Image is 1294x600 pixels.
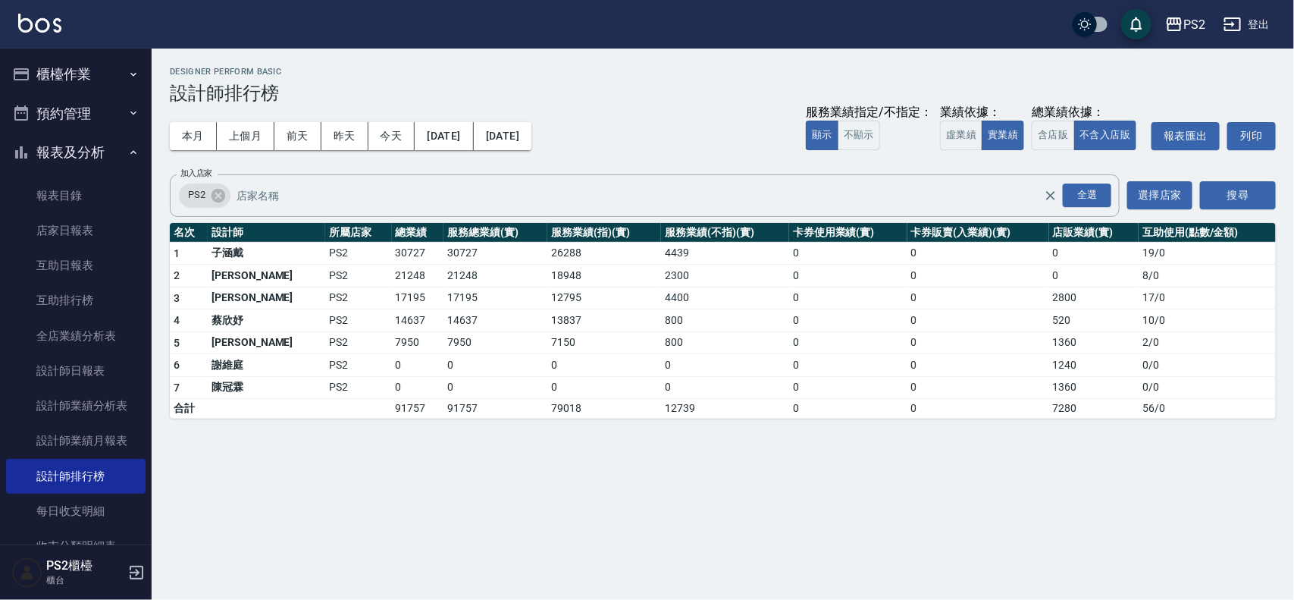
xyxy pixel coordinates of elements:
th: 卡券販賣(入業績)(實) [907,223,1049,243]
button: 搜尋 [1200,181,1276,209]
a: 全店業績分析表 [6,319,146,353]
button: [DATE] [474,122,531,150]
label: 加入店家 [180,168,212,179]
button: 含店販 [1032,121,1074,150]
td: 79018 [547,399,661,419]
span: 7 [174,382,180,394]
td: 2 / 0 [1139,331,1276,354]
td: 0 [789,331,907,354]
div: 全選 [1063,184,1111,207]
td: 0 [789,376,907,399]
span: 2 [174,269,180,281]
a: 設計師業績分析表 [6,388,146,423]
button: 不顯示 [838,121,880,150]
table: a dense table [170,223,1276,419]
td: 0 [907,376,1049,399]
td: 30727 [443,242,547,265]
th: 店販業績(實) [1049,223,1139,243]
img: Person [12,558,42,588]
button: 本月 [170,122,217,150]
td: 0 [789,265,907,287]
td: 0 / 0 [1139,376,1276,399]
button: 報表匯出 [1151,122,1220,150]
td: 21248 [443,265,547,287]
td: 0 [443,376,547,399]
a: 收支分類明細表 [6,529,146,564]
td: 0 [789,399,907,419]
th: 名次 [170,223,208,243]
button: 昨天 [321,122,368,150]
a: 店家日報表 [6,213,146,248]
td: 0 [392,354,444,377]
td: 0 [1049,242,1139,265]
td: 蔡欣妤 [208,309,325,332]
td: PS2 [325,265,391,287]
td: 0 [907,399,1049,419]
td: 0 [907,265,1049,287]
td: 2800 [1049,287,1139,309]
td: 2300 [661,265,789,287]
td: 19 / 0 [1139,242,1276,265]
button: 選擇店家 [1127,181,1192,209]
td: PS2 [325,287,391,309]
button: 不含入店販 [1074,121,1137,150]
td: 21248 [392,265,444,287]
td: 30727 [392,242,444,265]
a: 設計師業績月報表 [6,423,146,458]
td: 0 [789,309,907,332]
td: 0 [789,287,907,309]
button: 列印 [1227,122,1276,150]
td: 0 [547,376,661,399]
td: 0 [661,354,789,377]
span: 1 [174,247,180,259]
td: 謝維庭 [208,354,325,377]
td: 8 / 0 [1139,265,1276,287]
td: 7950 [392,331,444,354]
h2: Designer Perform Basic [170,67,1276,77]
p: 櫃台 [46,573,124,587]
a: 每日收支明細 [6,494,146,529]
td: 0 [907,309,1049,332]
td: [PERSON_NAME] [208,287,325,309]
span: 6 [174,359,180,371]
td: PS2 [325,376,391,399]
td: 陳冠霖 [208,376,325,399]
a: 互助日報表 [6,248,146,283]
td: 17195 [392,287,444,309]
button: 顯示 [806,121,838,150]
span: 4 [174,314,180,326]
button: Open [1060,181,1114,210]
button: save [1121,9,1151,39]
td: 91757 [392,399,444,419]
td: PS2 [325,242,391,265]
th: 所屬店家 [325,223,391,243]
th: 服務總業績(實) [443,223,547,243]
td: 800 [661,331,789,354]
th: 服務業績(指)(實) [547,223,661,243]
td: 0 [1049,265,1139,287]
button: 預約管理 [6,94,146,134]
td: 10 / 0 [1139,309,1276,332]
td: 7950 [443,331,547,354]
td: PS2 [325,331,391,354]
td: 14637 [392,309,444,332]
td: 520 [1049,309,1139,332]
td: 0 [547,354,661,377]
button: 登出 [1217,11,1276,39]
td: 0 [789,354,907,377]
button: 櫃檯作業 [6,55,146,94]
button: 報表及分析 [6,133,146,172]
td: 0 [907,331,1049,354]
h3: 設計師排行榜 [170,83,1276,104]
button: 前天 [274,122,321,150]
div: 服務業績指定/不指定： [806,105,932,121]
span: PS2 [179,187,215,203]
td: 1360 [1049,331,1139,354]
td: 17 / 0 [1139,287,1276,309]
a: 互助排行榜 [6,283,146,318]
td: 18948 [547,265,661,287]
td: 0 [392,376,444,399]
td: 26288 [547,242,661,265]
th: 卡券使用業績(實) [789,223,907,243]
